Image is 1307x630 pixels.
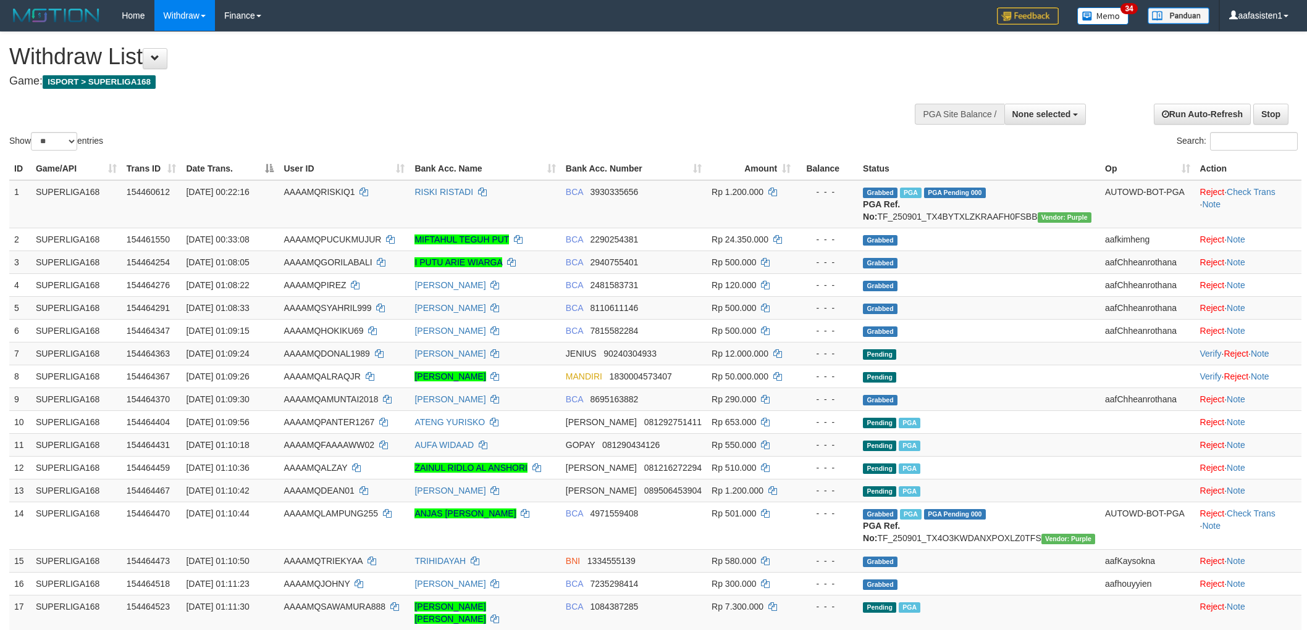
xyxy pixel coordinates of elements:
td: SUPERLIGA168 [31,572,122,595]
th: User ID: activate to sort column ascending [279,157,410,180]
span: BCA [566,234,583,244]
div: PGA Site Balance / [915,104,1004,125]
a: Note [1227,280,1245,290]
a: I PUTU ARIE WIARGA [414,257,502,267]
td: · · [1195,180,1301,228]
div: - - - [801,370,853,383]
a: Stop [1253,104,1288,125]
span: 154464459 [127,463,170,473]
span: Copy 3930335656 to clipboard [590,187,639,197]
div: - - - [801,439,853,451]
a: [PERSON_NAME] [PERSON_NAME] [414,602,485,624]
span: 154464254 [127,257,170,267]
span: [DATE] 01:08:22 [186,280,249,290]
td: SUPERLIGA168 [31,342,122,365]
a: Reject [1200,257,1225,267]
td: 16 [9,572,31,595]
span: BNI [566,556,580,566]
td: · [1195,251,1301,273]
span: Rp 290.000 [712,394,756,404]
span: AAAAMQLAMPUNG255 [284,508,378,518]
span: AAAAMQALRAQJR [284,371,360,381]
th: Amount: activate to sort column ascending [707,157,796,180]
a: [PERSON_NAME] [414,303,485,313]
span: 154464276 [127,280,170,290]
span: Marked by aafromsomean [899,418,920,428]
td: aafChheanrothana [1100,273,1195,296]
td: · [1195,572,1301,595]
span: Copy 90240304933 to clipboard [603,349,657,359]
a: [PERSON_NAME] [414,280,485,290]
td: SUPERLIGA168 [31,296,122,319]
span: BCA [566,579,583,589]
span: 154464367 [127,371,170,381]
div: - - - [801,186,853,198]
td: · · [1195,365,1301,388]
th: Trans ID: activate to sort column ascending [122,157,182,180]
span: [PERSON_NAME] [566,417,637,427]
span: Copy 7235298414 to clipboard [590,579,639,589]
span: BCA [566,326,583,336]
td: SUPERLIGA168 [31,433,122,456]
span: AAAAMQDEAN01 [284,486,354,495]
span: Marked by aafnonsreyleab [899,602,920,613]
span: ISPORT > SUPERLIGA168 [43,75,156,89]
a: Reject [1200,602,1225,611]
a: Reject [1200,417,1225,427]
span: Copy 7815582284 to clipboard [590,326,639,336]
td: SUPERLIGA168 [31,388,122,410]
span: AAAAMQPIREZ [284,280,346,290]
span: BCA [566,187,583,197]
span: AAAAMQTRIEKYAA [284,556,362,566]
div: - - - [801,507,853,520]
div: - - - [801,325,853,337]
th: Op: activate to sort column ascending [1100,157,1195,180]
a: Reject [1200,187,1225,197]
a: [PERSON_NAME] [414,326,485,336]
td: SUPERLIGA168 [31,502,122,549]
span: 154464523 [127,602,170,611]
span: Grabbed [863,326,897,337]
span: Rp 550.000 [712,440,756,450]
th: Game/API: activate to sort column ascending [31,157,122,180]
td: AUTOWD-BOT-PGA [1100,502,1195,549]
td: 2 [9,228,31,251]
span: Copy 081292751411 to clipboard [644,417,702,427]
td: SUPERLIGA168 [31,273,122,296]
td: · [1195,595,1301,630]
span: [DATE] 00:33:08 [186,234,249,244]
div: - - - [801,578,853,590]
a: Note [1251,371,1269,381]
span: Rp 653.000 [712,417,756,427]
a: [PERSON_NAME] [414,486,485,495]
span: AAAAMQGORILABALI [284,257,372,267]
a: Reject [1200,326,1225,336]
span: Rp 500.000 [712,303,756,313]
td: SUPERLIGA168 [31,410,122,433]
span: BCA [566,508,583,518]
img: MOTION_logo.png [9,6,103,25]
span: [DATE] 01:09:24 [186,349,249,359]
b: PGA Ref. No: [863,199,900,222]
span: [DATE] 01:09:56 [186,417,249,427]
span: [PERSON_NAME] [566,486,637,495]
span: Pending [863,418,896,428]
td: 3 [9,251,31,273]
a: Note [1227,579,1245,589]
span: Copy 8110611146 to clipboard [590,303,639,313]
td: SUPERLIGA168 [31,479,122,502]
td: aafhouyyien [1100,572,1195,595]
td: · [1195,319,1301,342]
a: Note [1227,463,1245,473]
span: None selected [1012,109,1071,119]
span: Pending [863,463,896,474]
span: Grabbed [863,281,897,291]
td: · [1195,410,1301,433]
span: Rp 501.000 [712,508,756,518]
span: Vendor URL: https://trx4.1velocity.biz [1041,534,1095,544]
td: SUPERLIGA168 [31,595,122,630]
span: Rp 120.000 [712,280,756,290]
td: 1 [9,180,31,228]
span: AAAAMQALZAY [284,463,347,473]
span: AAAAMQPUCUKMUJUR [284,234,381,244]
